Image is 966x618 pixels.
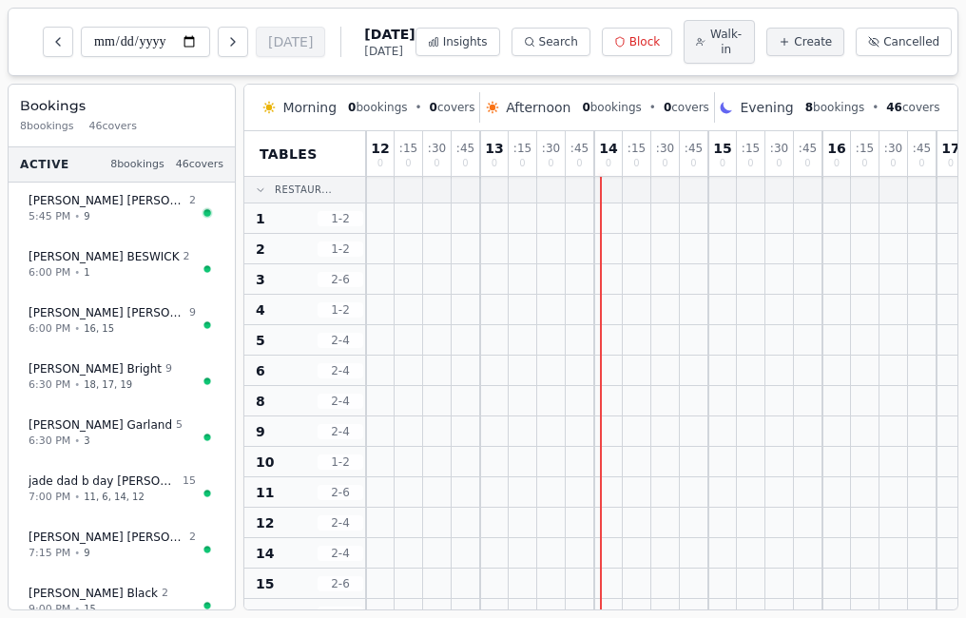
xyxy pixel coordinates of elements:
span: 1 [256,209,265,228]
span: Search [539,34,578,49]
span: 0 [348,101,356,114]
span: 0 [861,159,867,168]
span: 0 [890,159,896,168]
span: Block [629,34,660,49]
span: 0 [664,101,671,114]
span: 7:15 PM [29,546,70,562]
span: : 45 [913,143,931,154]
span: 2 [162,586,168,602]
span: 5:45 PM [29,209,70,225]
span: Insights [443,34,488,49]
span: 0 [606,159,611,168]
span: 0 [548,159,553,168]
span: 0 [747,159,753,168]
span: 0 [690,159,696,168]
span: 15 [713,142,731,155]
span: 0 [582,101,589,114]
span: 2 [189,193,196,209]
span: 15 [84,602,96,616]
span: [PERSON_NAME] Garland [29,417,172,433]
span: • [74,546,80,560]
span: 0 [918,159,924,168]
button: [DATE] [256,27,325,57]
button: Search [512,28,590,56]
span: • [415,100,422,115]
span: 2 - 4 [318,546,363,561]
span: 16, 15 [84,321,114,336]
span: covers [430,100,475,115]
span: : 45 [570,143,589,154]
span: 46 covers [176,157,223,173]
span: : 30 [884,143,902,154]
span: 0 [377,159,383,168]
span: [PERSON_NAME] Black [29,586,158,601]
span: 6:00 PM [29,321,70,338]
span: • [74,602,80,616]
span: • [872,100,879,115]
span: bookings [348,100,407,115]
span: covers [886,100,939,115]
span: 18, 17, 19 [84,377,132,392]
span: 8 [805,101,813,114]
span: 8 bookings [110,157,164,173]
button: [PERSON_NAME] [PERSON_NAME]25:45 PM•9 [16,183,227,235]
span: : 15 [742,143,760,154]
span: Evening [740,98,793,117]
span: 46 [886,101,902,114]
span: Create [794,34,832,49]
button: Cancelled [856,28,952,56]
span: 0 [434,159,439,168]
span: 0 [405,159,411,168]
span: 9 [189,305,196,321]
span: 5 [256,331,265,350]
span: • [74,209,80,223]
button: [PERSON_NAME] [PERSON_NAME]96:00 PM•16, 15 [16,295,227,347]
span: : 15 [856,143,874,154]
span: : 45 [456,143,474,154]
span: 0 [720,159,725,168]
span: 1 - 2 [318,211,363,226]
button: Insights [415,28,500,56]
button: [PERSON_NAME] Garland56:30 PM•3 [16,407,227,459]
span: : 30 [770,143,788,154]
span: covers [664,100,709,115]
span: 2 - 6 [318,485,363,500]
span: 6:00 PM [29,265,70,281]
span: 12 [256,513,274,532]
button: [PERSON_NAME] BESWICK26:00 PM•1 [16,239,227,291]
span: : 15 [628,143,646,154]
span: bookings [805,100,864,115]
span: 0 [948,159,954,168]
span: [DATE] [364,25,415,44]
span: • [74,434,80,448]
span: Walk-in [709,27,743,57]
span: 6:30 PM [29,377,70,394]
span: : 15 [513,143,531,154]
span: 0 [662,159,667,168]
button: Block [602,28,672,56]
span: bookings [582,100,641,115]
span: 3 [84,434,89,448]
span: [PERSON_NAME] [PERSON_NAME] [29,193,185,208]
span: 5 [176,417,183,434]
span: 0 [576,159,582,168]
span: : 30 [428,143,446,154]
span: 13 [485,142,503,155]
span: • [74,377,80,392]
span: 10 [256,453,274,472]
span: 1 [84,265,89,280]
span: 9 [256,422,265,441]
span: • [649,100,656,115]
span: 4 [256,300,265,319]
button: Previous day [43,27,73,57]
span: 0 [462,159,468,168]
span: : 45 [685,143,703,154]
span: [PERSON_NAME] [PERSON_NAME] [29,305,185,320]
button: [PERSON_NAME] Bright96:30 PM•18, 17, 19 [16,351,227,403]
span: • [74,265,80,280]
span: 2 - 6 [318,576,363,591]
span: 12 [371,142,389,155]
span: 3 [256,270,265,289]
button: Create [766,28,844,56]
button: jade dad b day [PERSON_NAME] 157:00 PM•11, 6, 14, 12 [16,463,227,515]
